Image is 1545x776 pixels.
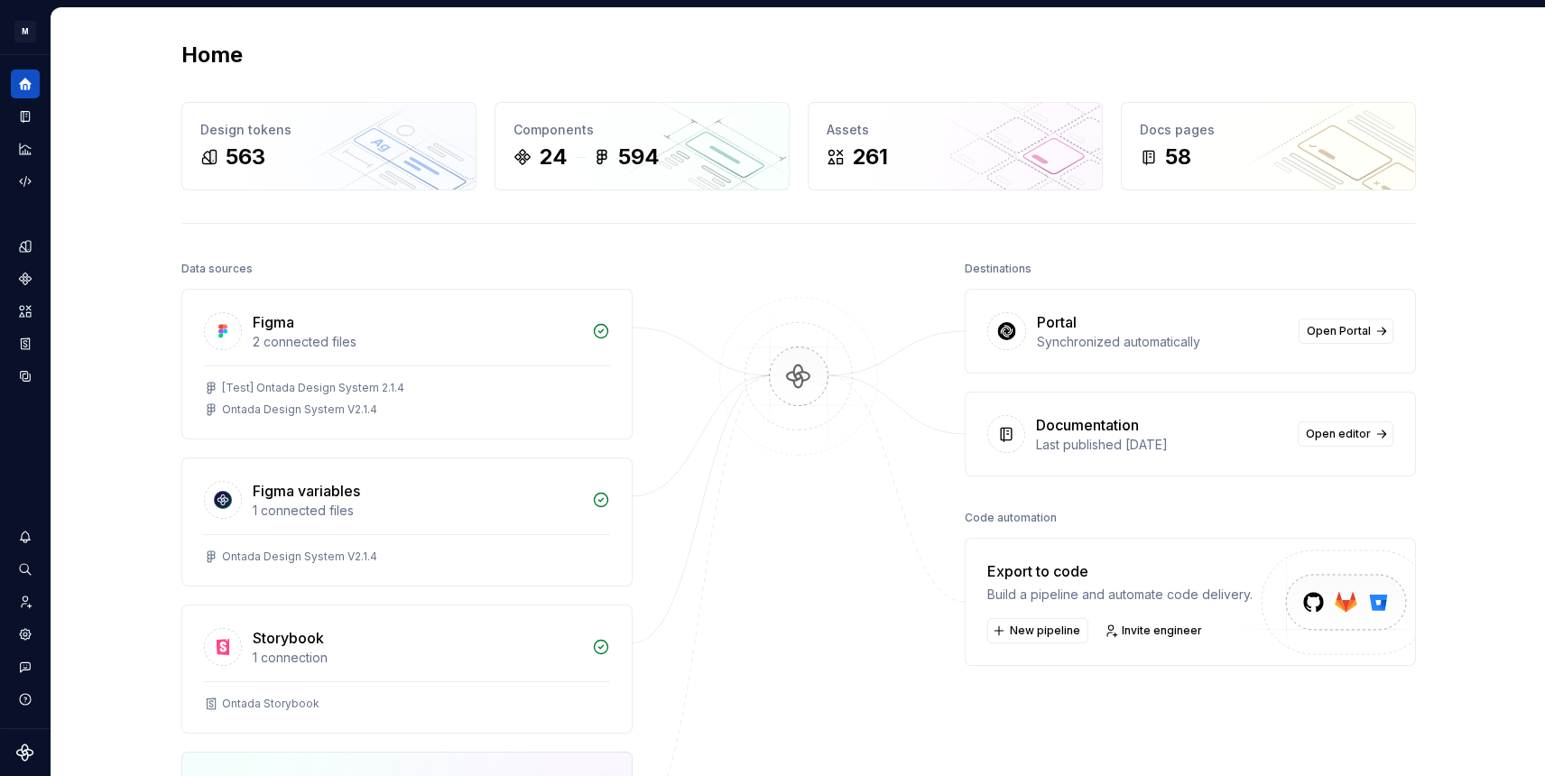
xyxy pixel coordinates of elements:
[1299,319,1393,344] a: Open Portal
[11,652,40,681] button: Contact support
[11,69,40,98] a: Home
[539,143,568,171] div: 24
[253,311,294,333] div: Figma
[827,121,1084,139] div: Assets
[1010,624,1080,638] span: New pipeline
[618,143,660,171] div: 594
[11,522,40,551] button: Notifications
[16,744,34,762] svg: Supernova Logo
[987,618,1088,643] button: New pipeline
[11,264,40,293] a: Components
[11,134,40,163] a: Analytics
[11,232,40,261] a: Design tokens
[222,550,377,564] div: Ontada Design System V2.1.4
[495,102,790,190] a: Components24594
[11,102,40,131] a: Documentation
[181,256,253,282] div: Data sources
[253,627,324,649] div: Storybook
[987,560,1253,582] div: Export to code
[222,697,319,711] div: Ontada Storybook
[11,620,40,649] a: Settings
[253,649,581,667] div: 1 connection
[1298,421,1393,447] a: Open editor
[14,21,36,42] div: M
[11,555,40,584] button: Search ⌘K
[181,102,476,190] a: Design tokens563
[1122,624,1202,638] span: Invite engineer
[181,289,633,439] a: Figma2 connected files[Test] Ontada Design System 2.1.4Ontada Design System V2.1.4
[181,41,243,69] h2: Home
[253,502,581,520] div: 1 connected files
[852,143,888,171] div: 261
[1307,324,1371,338] span: Open Portal
[11,297,40,326] a: Assets
[965,505,1057,531] div: Code automation
[513,121,771,139] div: Components
[808,102,1103,190] a: Assets261
[253,333,581,351] div: 2 connected files
[1037,311,1077,333] div: Portal
[1037,333,1288,351] div: Synchronized automatically
[4,12,47,51] button: M
[11,362,40,391] a: Data sources
[11,587,40,616] a: Invite team
[253,480,360,502] div: Figma variables
[1165,143,1191,171] div: 58
[1099,618,1210,643] a: Invite engineer
[1140,121,1397,139] div: Docs pages
[1306,427,1371,441] span: Open editor
[181,605,633,734] a: Storybook1 connectionOntada Storybook
[1036,414,1139,436] div: Documentation
[181,457,633,587] a: Figma variables1 connected filesOntada Design System V2.1.4
[222,381,404,395] div: [Test] Ontada Design System 2.1.4
[987,586,1253,604] div: Build a pipeline and automate code delivery.
[200,121,458,139] div: Design tokens
[11,329,40,358] a: Storybook stories
[1036,436,1287,454] div: Last published [DATE]
[226,143,265,171] div: 563
[965,256,1032,282] div: Destinations
[1121,102,1416,190] a: Docs pages58
[11,167,40,196] a: Code automation
[222,402,377,417] div: Ontada Design System V2.1.4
